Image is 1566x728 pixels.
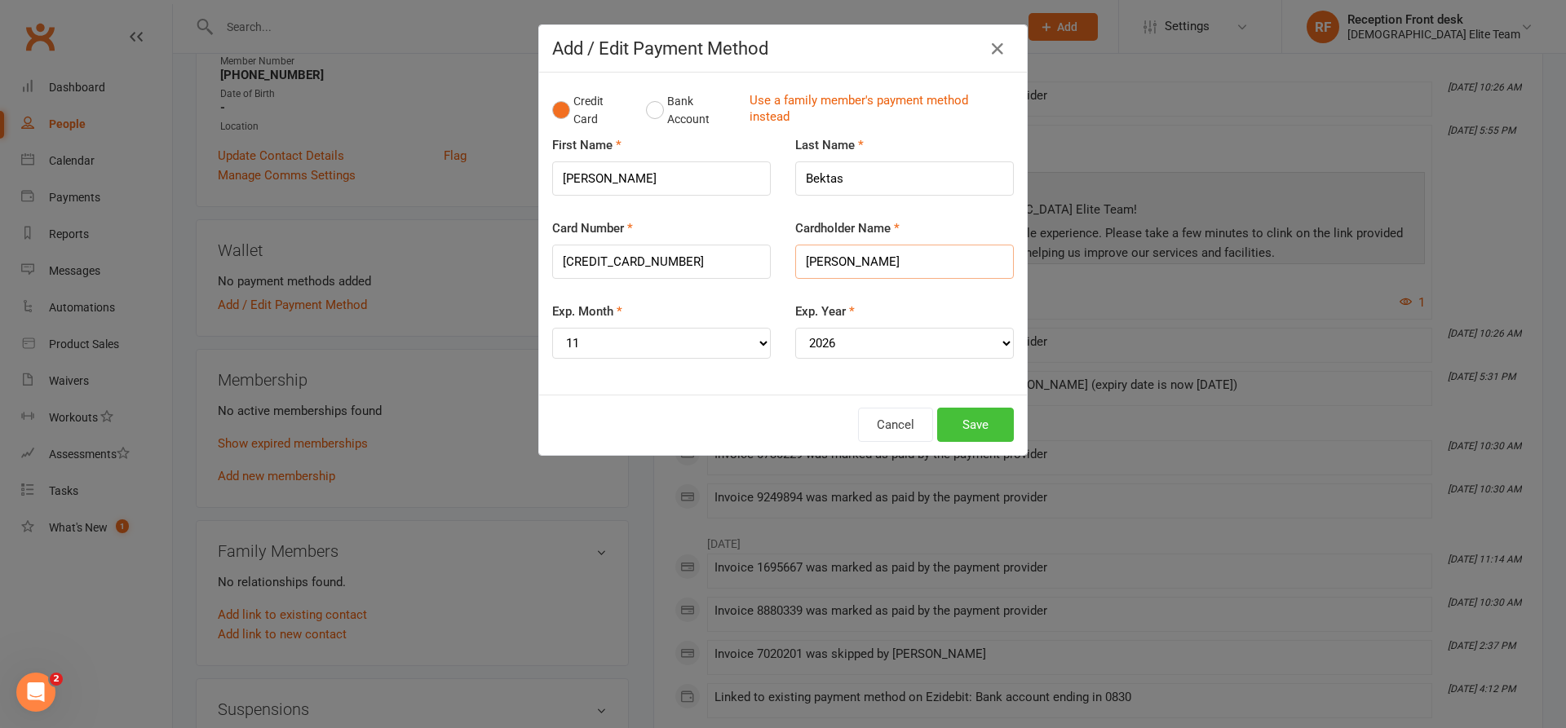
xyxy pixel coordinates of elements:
label: Card Number [552,218,633,238]
label: Cardholder Name [795,218,900,238]
h4: Add / Edit Payment Method [552,38,1014,59]
button: Bank Account [646,86,737,135]
iframe: Intercom live chat [16,673,55,712]
button: Save [937,408,1014,442]
input: XXXX-XXXX-XXXX-XXXX [552,245,771,279]
span: 2 [50,673,63,686]
label: Last Name [795,135,864,155]
button: Close [984,36,1011,62]
label: Exp. Month [552,302,622,321]
label: First Name [552,135,622,155]
label: Exp. Year [795,302,855,321]
button: Cancel [858,408,933,442]
input: Name on card [795,245,1014,279]
a: Use a family member's payment method instead [750,92,1006,129]
button: Credit Card [552,86,629,135]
